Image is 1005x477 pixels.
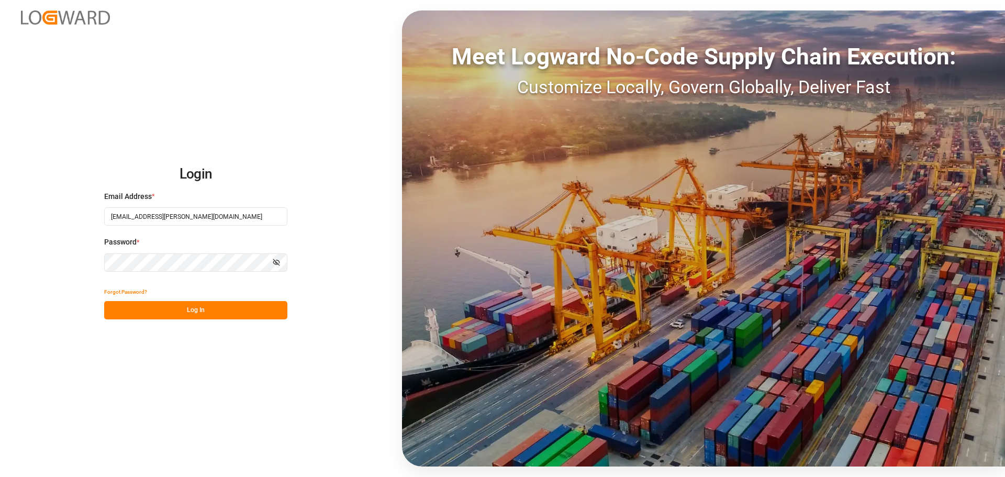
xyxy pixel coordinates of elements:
[402,39,1005,74] div: Meet Logward No-Code Supply Chain Execution:
[104,207,287,226] input: Enter your email
[104,191,152,202] span: Email Address
[104,301,287,319] button: Log In
[104,158,287,191] h2: Login
[402,74,1005,101] div: Customize Locally, Govern Globally, Deliver Fast
[104,283,147,301] button: Forgot Password?
[104,237,137,248] span: Password
[21,10,110,25] img: Logward_new_orange.png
